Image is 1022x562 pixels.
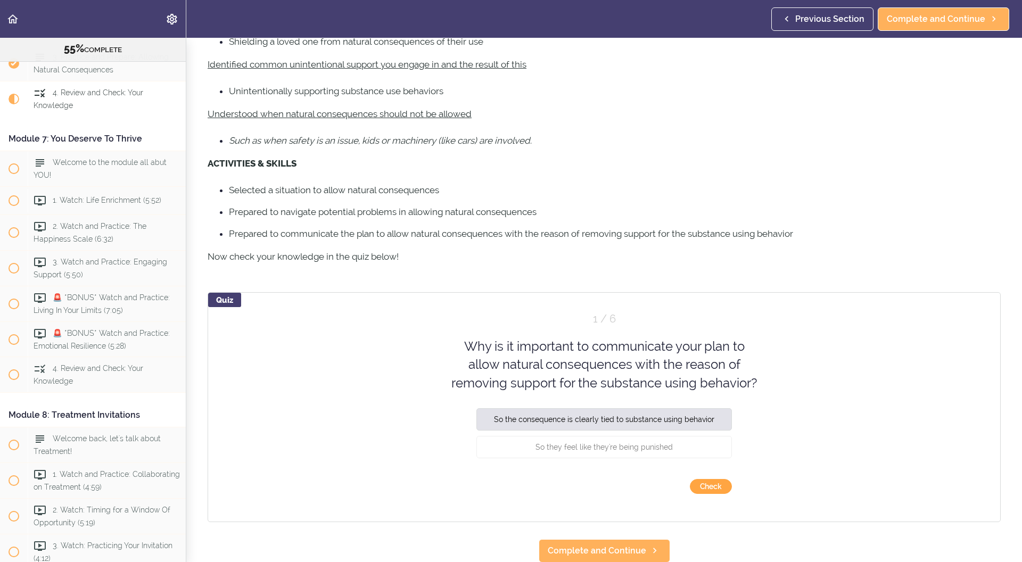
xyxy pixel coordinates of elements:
[771,7,873,31] a: Previous Section
[13,42,172,56] div: COMPLETE
[887,13,985,26] span: Complete and Continue
[878,7,1009,31] a: Complete and Continue
[229,228,793,239] span: Prepared to communicate the plan to allow natural consequences with the reason of removing suppor...
[690,479,732,494] button: submit answer
[208,109,472,119] u: Understood when natural consequences should not be allowed
[208,293,241,307] div: Quiz
[229,36,483,47] span: Shielding a loved one from natural consequences of their use
[476,436,732,458] button: So they feel like they're being punished
[53,196,161,204] span: 1. Watch: Life Enrichment (5:52)
[34,506,170,527] span: 2. Watch: Timing for a Window Of Opportunity (5:19)
[34,470,180,491] span: 1. Watch and Practice: Collaborating on Treatment (4:59)
[34,222,146,243] span: 2. Watch and Practice: The Happiness Scale (6:32)
[64,42,84,55] span: 55%
[450,337,759,392] div: Why is it important to communicate your plan to allow natural consequences with the reason of rem...
[34,293,170,314] span: 🚨 *BONUS* Watch and Practice: Living In Your Limits (7:05)
[229,86,443,96] span: Unintentionally supporting substance use behaviors
[34,329,170,350] span: 🚨 *BONUS* Watch and Practice: Emotional Resilience (5:28)
[34,88,143,109] span: 4. Review and Check: Your Knowledge
[34,365,143,385] span: 4. Review and Check: Your Knowledge
[208,59,526,70] u: Identified common unintentional support you engage in and the result of this
[229,185,439,195] span: Selected a situation to allow natural consequences
[476,408,732,431] button: So the consequence is clearly tied to substance using behavior
[34,158,167,179] span: Welcome to the module all abut YOU!
[208,251,399,262] span: Now check your knowledge in the quiz below!
[34,258,167,278] span: 3. Watch and Practice: Engaging Support (5:50)
[548,544,646,557] span: Complete and Continue
[535,443,673,451] span: So they feel like they're being punished
[229,135,530,146] em: Such as when safety is an issue, kids or machinery (like cars) are involved
[34,435,161,456] span: Welcome back, let's talk about Treatment!
[795,13,864,26] span: Previous Section
[494,415,714,424] span: So the consequence is clearly tied to substance using behavior
[530,135,532,146] span: .
[6,13,19,26] svg: Back to course curriculum
[208,158,296,169] strong: ACTIVITIES & SKILLS
[166,13,178,26] svg: Settings Menu
[229,206,537,217] span: Prepared to navigate potential problems in allowing natural consequences
[476,311,732,327] div: Question 1 out of 6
